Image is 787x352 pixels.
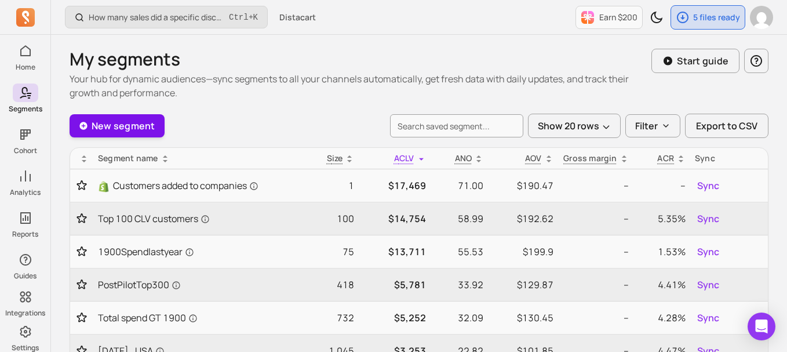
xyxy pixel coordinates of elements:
[657,153,674,164] p: ACR
[575,6,643,29] button: Earn $200
[307,278,354,292] p: 418
[493,179,553,193] p: $190.47
[98,153,298,164] div: Segment name
[697,179,719,193] span: Sync
[307,212,354,226] p: 100
[697,212,719,226] span: Sync
[563,311,629,325] p: --
[435,311,484,325] p: 32.09
[279,12,316,23] span: Distacart
[695,209,722,228] button: Sync
[65,6,268,28] button: How many sales did a specific discount code generate?Ctrl+K
[528,114,621,138] button: Show 20 rows
[10,188,41,197] p: Analytics
[98,245,194,259] span: 1900Spendlastyear
[493,278,553,292] p: $129.87
[16,63,35,72] p: Home
[563,153,617,164] p: Gross margin
[563,179,629,193] p: --
[651,49,739,73] button: Start guide
[435,212,484,226] p: 58.99
[98,278,298,292] a: PostPilotTop300
[563,278,629,292] p: --
[9,104,42,114] p: Segments
[307,179,354,193] p: 1
[98,212,298,226] a: Top 100 CLV customers
[98,278,181,292] span: PostPilotTop300
[493,245,553,259] p: $199.9
[253,13,258,22] kbd: K
[363,311,425,325] p: $5,252
[435,179,484,193] p: 71.00
[12,230,38,239] p: Reports
[748,313,775,340] div: Open Intercom Messenger
[75,180,89,191] button: Toggle favorite
[98,179,298,193] a: ShopifyCustomers added to companies
[327,153,343,164] span: Size
[307,245,354,259] p: 75
[493,311,553,325] p: $130.45
[685,114,768,138] button: Export to CSV
[98,311,298,325] a: Total spend GT 1900
[394,153,414,164] span: ACLV
[229,11,258,23] span: +
[435,245,484,259] p: 55.53
[70,72,651,100] p: Your hub for dynamic audiences—sync segments to all your channels automatically, get fresh data w...
[638,278,686,292] p: 4.41%
[363,212,425,226] p: $14,754
[635,119,658,133] p: Filter
[677,54,728,68] p: Start guide
[435,278,484,292] p: 33.92
[113,179,258,193] span: Customers added to companies
[645,6,668,29] button: Toggle dark mode
[563,245,629,259] p: --
[625,114,680,137] button: Filter
[98,311,198,325] span: Total spend GT 1900
[638,245,686,259] p: 1.53%
[455,153,472,164] span: ANO
[75,246,89,257] button: Toggle favorite
[599,12,637,23] p: Earn $200
[390,114,523,137] input: search
[363,179,425,193] p: $17,469
[98,181,110,193] img: Shopify
[695,309,722,327] button: Sync
[696,119,757,133] span: Export to CSV
[98,245,298,259] a: 1900Spendlastyear
[638,311,686,325] p: 4.28%
[695,242,722,261] button: Sync
[229,12,249,23] kbd: Ctrl
[75,279,89,291] button: Toggle favorite
[693,12,740,23] p: 5 files ready
[14,146,37,155] p: Cohort
[98,212,210,226] span: Top 100 CLV customers
[70,114,165,137] a: New segment
[671,5,745,30] button: 5 files ready
[272,7,323,28] button: Distacart
[13,248,38,283] button: Guides
[697,245,719,259] span: Sync
[697,278,719,292] span: Sync
[493,212,553,226] p: $192.62
[750,6,773,29] img: avatar
[695,153,763,164] div: Sync
[363,278,425,292] p: $5,781
[5,309,45,318] p: Integrations
[695,275,722,294] button: Sync
[695,176,722,195] button: Sync
[89,12,224,23] p: How many sales did a specific discount code generate?
[638,212,686,226] p: 5.35%
[70,49,651,70] h1: My segments
[638,179,686,193] p: --
[525,153,542,164] p: AOV
[75,312,89,324] button: Toggle favorite
[363,245,425,259] p: $13,711
[307,311,354,325] p: 732
[75,213,89,224] button: Toggle favorite
[14,271,37,281] p: Guides
[697,311,719,325] span: Sync
[563,212,629,226] p: --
